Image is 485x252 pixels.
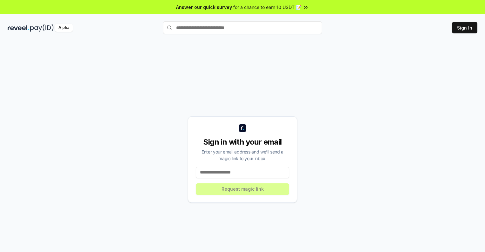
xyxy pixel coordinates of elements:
[30,24,54,32] img: pay_id
[233,4,301,10] span: for a chance to earn 10 USDT 📝
[176,4,232,10] span: Answer our quick survey
[239,124,246,132] img: logo_small
[452,22,477,33] button: Sign In
[196,148,289,162] div: Enter your email address and we’ll send a magic link to your inbox.
[55,24,73,32] div: Alpha
[196,137,289,147] div: Sign in with your email
[8,24,29,32] img: reveel_dark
